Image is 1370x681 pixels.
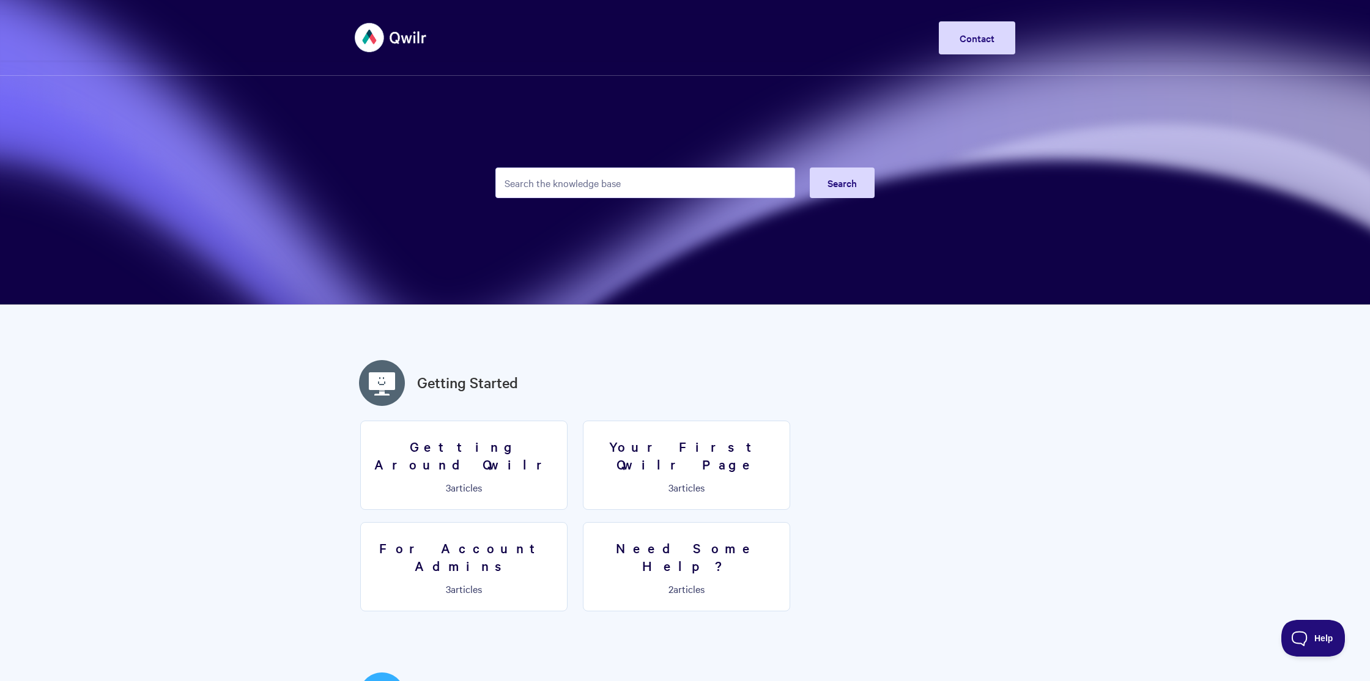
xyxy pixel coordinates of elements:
[668,480,673,494] span: 3
[668,582,673,595] span: 2
[368,539,560,574] h3: For Account Admins
[368,482,560,493] p: articles
[446,582,451,595] span: 3
[355,15,428,61] img: Qwilr Help Center
[360,522,568,611] a: For Account Admins 3articles
[591,438,782,473] h3: Your First Qwilr Page
[495,167,795,198] input: Search the knowledge base
[417,372,518,394] a: Getting Started
[368,438,560,473] h3: Getting Around Qwilr
[368,583,560,594] p: articles
[360,421,568,510] a: Getting Around Qwilr 3articles
[1281,620,1346,657] iframe: Toggle Customer Support
[591,539,782,574] h3: Need Some Help?
[939,21,1015,54] a: Contact
[583,421,790,510] a: Your First Qwilr Page 3articles
[591,583,782,594] p: articles
[591,482,782,493] p: articles
[446,480,451,494] span: 3
[810,167,875,198] button: Search
[583,522,790,611] a: Need Some Help? 2articles
[828,176,857,190] span: Search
